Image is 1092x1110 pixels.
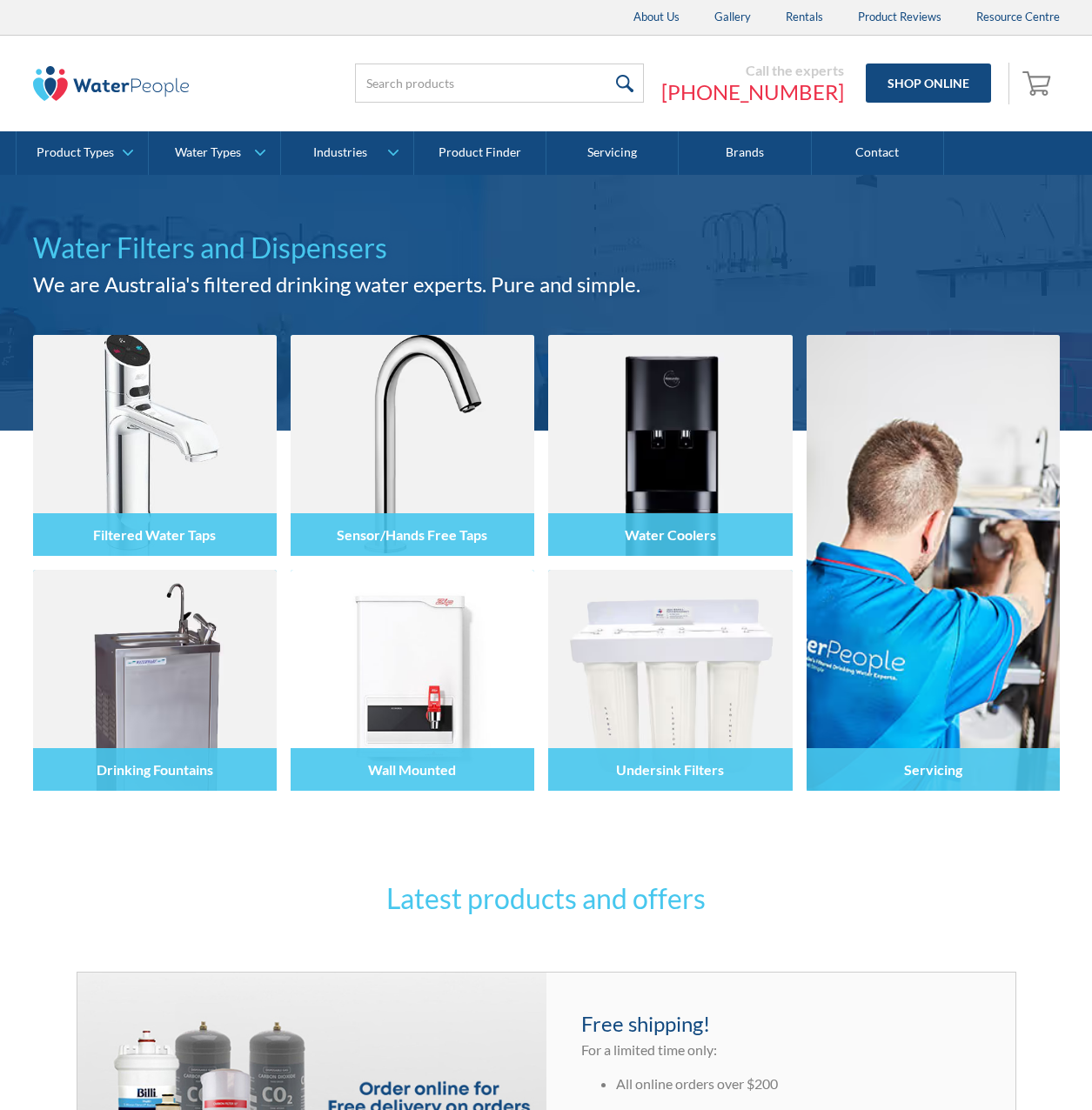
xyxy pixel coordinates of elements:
a: Industries [281,131,412,175]
a: Servicing [546,131,679,175]
div: Call the experts [661,62,844,79]
img: The Water People [33,66,190,101]
img: Filtered Water Taps [33,335,277,556]
img: Sensor/Hands Free Taps [291,335,534,556]
h4: Wall Mounted [368,761,456,778]
a: Shop Online [866,64,991,103]
h4: Free shipping! [581,1008,981,1040]
li: All online orders over $200 [616,1073,981,1094]
img: Water Coolers [548,335,792,556]
img: Wall Mounted [291,570,534,791]
img: Drinking Fountains [33,570,277,791]
a: Contact [812,131,944,175]
a: Product Types [17,131,148,175]
h4: Undersink Filters [616,761,724,778]
div: Product Types [37,145,114,160]
img: Undersink Filters [548,570,792,791]
h3: Latest products and offers [207,878,886,919]
h4: Drinking Fountains [97,761,213,778]
h4: Sensor/Hands Free Taps [337,526,487,543]
h4: Servicing [904,761,962,778]
a: Open cart [1018,63,1060,104]
a: Servicing [807,335,1060,791]
h4: Water Coolers [625,526,716,543]
div: Water Types [175,145,241,160]
a: Water Types [149,131,280,175]
a: Product Finder [414,131,546,175]
input: Search products [355,64,644,103]
a: Brands [679,131,811,175]
a: [PHONE_NUMBER] [661,79,844,105]
img: shopping cart [1022,69,1055,97]
div: Industries [313,145,367,160]
h4: Filtered Water Taps [93,526,216,543]
p: For a limited time only: [581,1040,981,1060]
